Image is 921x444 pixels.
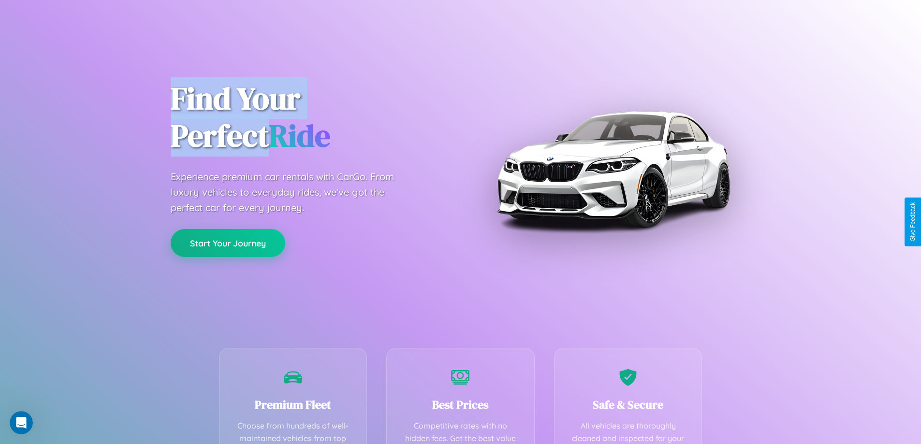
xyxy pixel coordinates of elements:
div: Give Feedback [909,202,916,242]
img: Premium BMW car rental vehicle [492,48,734,290]
h3: Premium Fleet [234,397,352,413]
p: Experience premium car rentals with CarGo. From luxury vehicles to everyday rides, we've got the ... [171,169,412,215]
h1: Find Your Perfect [171,80,446,155]
button: Start Your Journey [171,229,285,257]
h3: Safe & Secure [569,397,687,413]
span: Ride [269,115,330,157]
h3: Best Prices [401,397,520,413]
iframe: Intercom live chat [10,411,33,434]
